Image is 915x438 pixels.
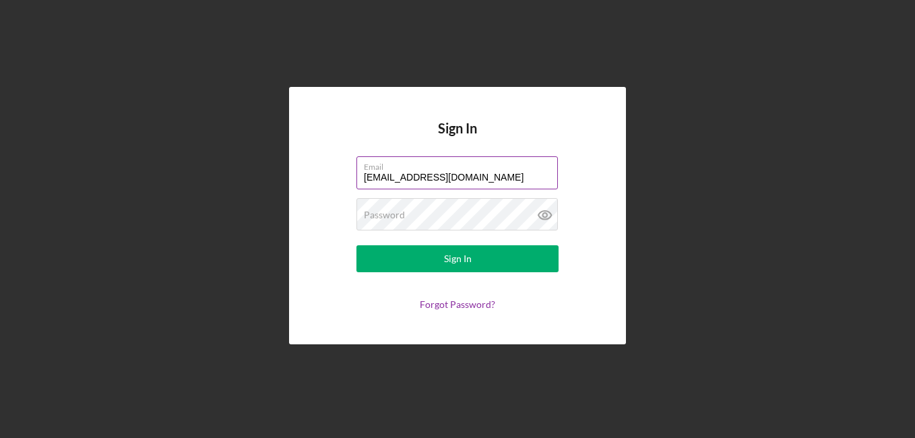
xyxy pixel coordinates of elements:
div: Sign In [444,245,472,272]
label: Password [364,210,405,220]
a: Forgot Password? [420,299,495,310]
label: Email [364,157,558,172]
h4: Sign In [438,121,477,156]
button: Sign In [356,245,559,272]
